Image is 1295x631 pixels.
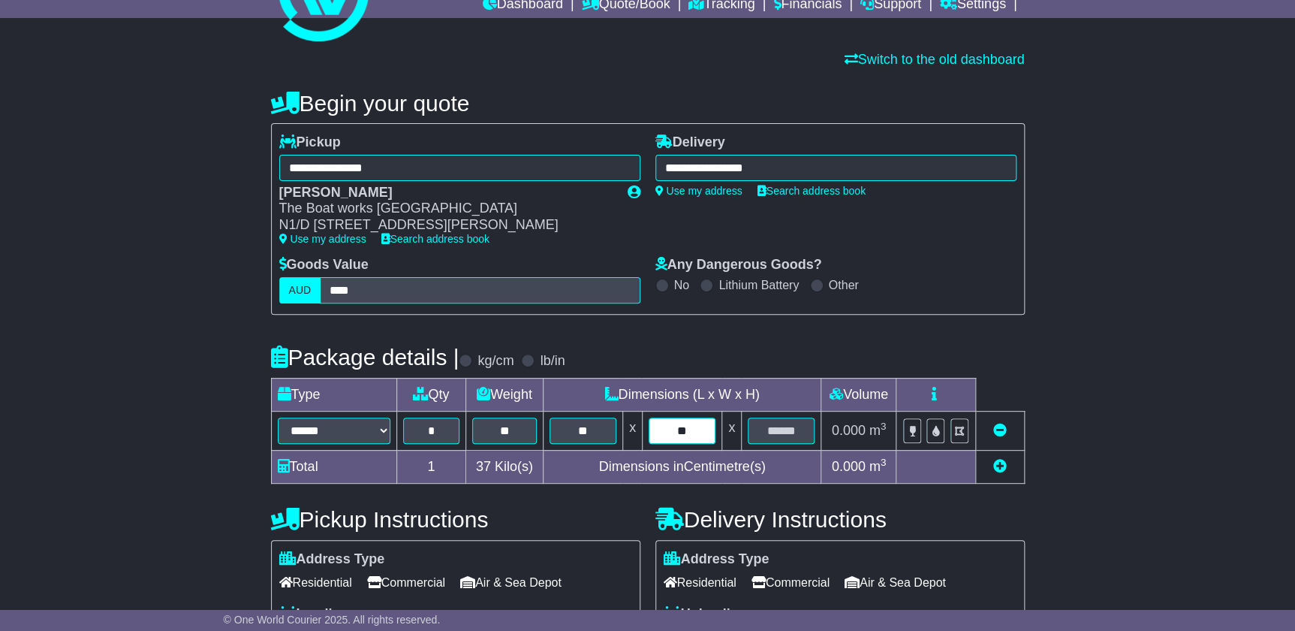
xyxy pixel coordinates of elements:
[476,459,491,474] span: 37
[460,571,562,594] span: Air & Sea Depot
[396,450,466,483] td: 1
[821,378,896,411] td: Volume
[279,201,613,217] div: The Boat works [GEOGRAPHIC_DATA]
[279,257,369,273] label: Goods Value
[655,257,822,273] label: Any Dangerous Goods?
[829,278,859,292] label: Other
[869,423,887,438] span: m
[655,185,742,197] a: Use my address
[722,411,742,450] td: x
[543,378,821,411] td: Dimensions (L x W x H)
[271,450,396,483] td: Total
[993,459,1007,474] a: Add new item
[279,134,341,151] label: Pickup
[655,134,725,151] label: Delivery
[751,571,830,594] span: Commercial
[622,411,642,450] td: x
[279,277,321,303] label: AUD
[540,353,565,370] label: lb/in
[845,571,946,594] span: Air & Sea Depot
[271,91,1025,116] h4: Begin your quote
[543,450,821,483] td: Dimensions in Centimetre(s)
[844,52,1024,67] a: Switch to the old dashboard
[664,606,747,623] label: Unloading
[279,606,349,623] label: Loading
[881,421,887,432] sup: 3
[466,450,544,483] td: Kilo(s)
[271,507,640,532] h4: Pickup Instructions
[279,185,613,201] div: [PERSON_NAME]
[279,571,352,594] span: Residential
[381,233,489,245] a: Search address book
[674,278,689,292] label: No
[718,278,799,292] label: Lithium Battery
[367,571,445,594] span: Commercial
[477,353,513,370] label: kg/cm
[396,378,466,411] td: Qty
[466,378,544,411] td: Weight
[832,459,866,474] span: 0.000
[271,378,396,411] td: Type
[664,551,769,568] label: Address Type
[655,507,1025,532] h4: Delivery Instructions
[881,457,887,468] sup: 3
[279,217,613,234] div: N1/D [STREET_ADDRESS][PERSON_NAME]
[664,571,736,594] span: Residential
[224,614,441,626] span: © One World Courier 2025. All rights reserved.
[832,423,866,438] span: 0.000
[757,185,866,197] a: Search address book
[279,551,385,568] label: Address Type
[271,345,459,370] h4: Package details |
[869,459,887,474] span: m
[279,233,366,245] a: Use my address
[993,423,1007,438] a: Remove this item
